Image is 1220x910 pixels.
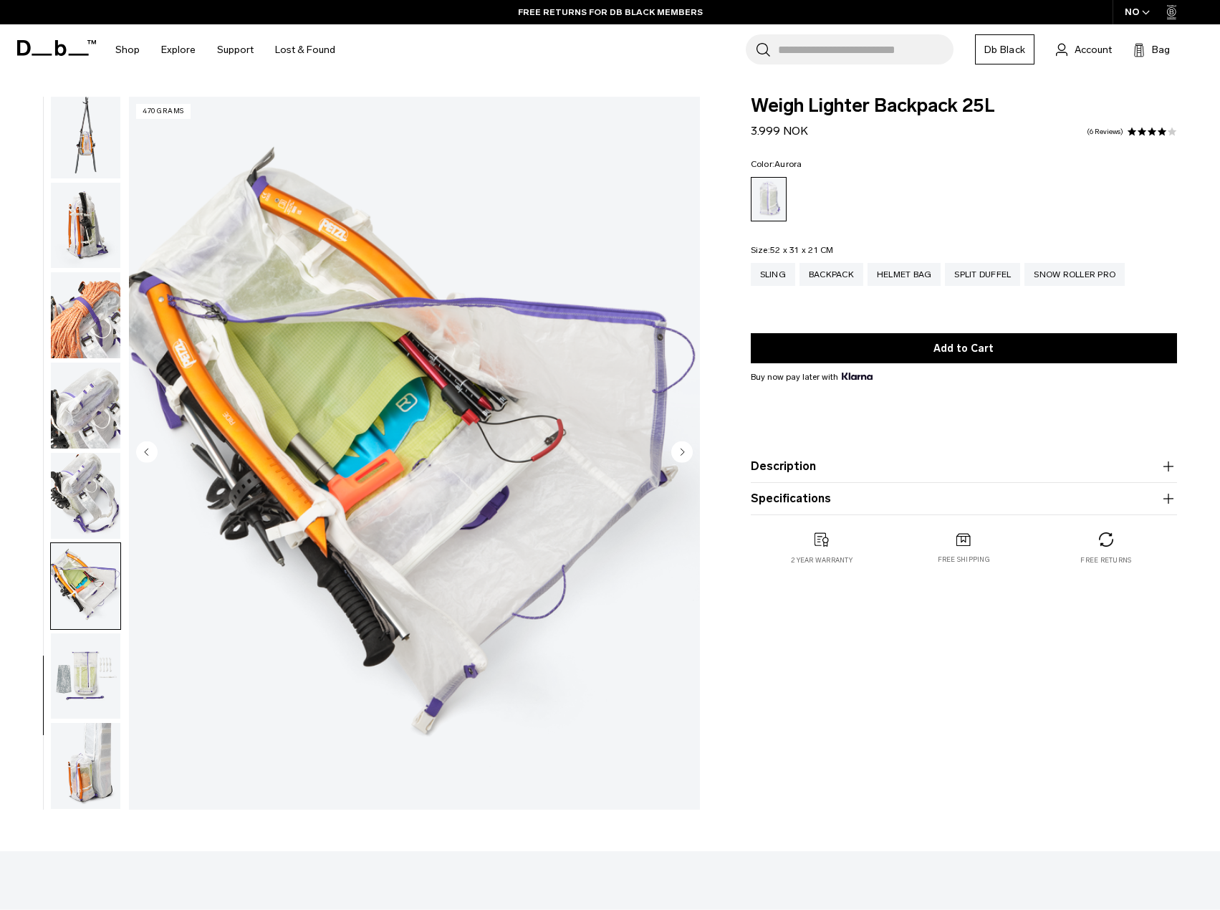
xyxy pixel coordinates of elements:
[842,373,873,380] img: {"height" => 20, "alt" => "Klarna"}
[1056,41,1112,58] a: Account
[751,97,1177,115] span: Weigh Lighter Backpack 25L
[50,633,121,720] button: Weigh_Lighter_Backpack_25L_15.png
[50,722,121,810] button: Weigh_Lighter_Backpack_25L_16.png
[791,555,852,565] p: 2 year warranty
[1133,41,1170,58] button: Bag
[774,159,802,169] span: Aurora
[50,542,121,630] button: Weigh_Lighter_Backpack_25L_14.png
[751,333,1177,363] button: Add to Cart
[129,97,700,810] img: Weigh_Lighter_Backpack_25L_14.png
[945,263,1020,286] a: Split Duffel
[868,263,941,286] a: Helmet Bag
[1075,42,1112,57] span: Account
[275,24,335,75] a: Lost & Found
[751,370,873,383] span: Buy now pay later with
[751,124,808,138] span: 3.999 NOK
[518,6,703,19] a: FREE RETURNS FOR DB BLACK MEMBERS
[1024,263,1125,286] a: Snow Roller Pro
[51,183,120,269] img: Weigh_Lighter_Backpack_25L_10.png
[671,441,693,465] button: Next slide
[1080,555,1131,565] p: Free returns
[115,24,140,75] a: Shop
[136,104,191,119] p: 470 grams
[51,272,120,358] img: Weigh_Lighter_Backpack_25L_11.png
[129,97,700,810] li: 16 / 18
[751,263,795,286] a: Sling
[1087,128,1123,135] a: 6 reviews
[50,452,121,540] button: Weigh_Lighter_Backpack_25L_13.png
[105,24,346,75] nav: Main Navigation
[938,555,990,565] p: Free shipping
[799,263,863,286] a: Backpack
[51,92,120,178] img: Weigh_Lighter_Backpack_25L_9.png
[51,723,120,809] img: Weigh_Lighter_Backpack_25L_16.png
[217,24,254,75] a: Support
[50,92,121,179] button: Weigh_Lighter_Backpack_25L_9.png
[50,272,121,359] button: Weigh_Lighter_Backpack_25L_11.png
[51,363,120,449] img: Weigh_Lighter_Backpack_25L_12.png
[751,160,802,168] legend: Color:
[51,453,120,539] img: Weigh_Lighter_Backpack_25L_13.png
[136,441,158,465] button: Previous slide
[751,246,834,254] legend: Size:
[50,182,121,269] button: Weigh_Lighter_Backpack_25L_10.png
[161,24,196,75] a: Explore
[51,543,120,629] img: Weigh_Lighter_Backpack_25L_14.png
[751,490,1177,507] button: Specifications
[1152,42,1170,57] span: Bag
[50,362,121,449] button: Weigh_Lighter_Backpack_25L_12.png
[751,177,787,221] a: Aurora
[975,34,1034,64] a: Db Black
[751,458,1177,475] button: Description
[51,633,120,719] img: Weigh_Lighter_Backpack_25L_15.png
[770,245,834,255] span: 52 x 31 x 21 CM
